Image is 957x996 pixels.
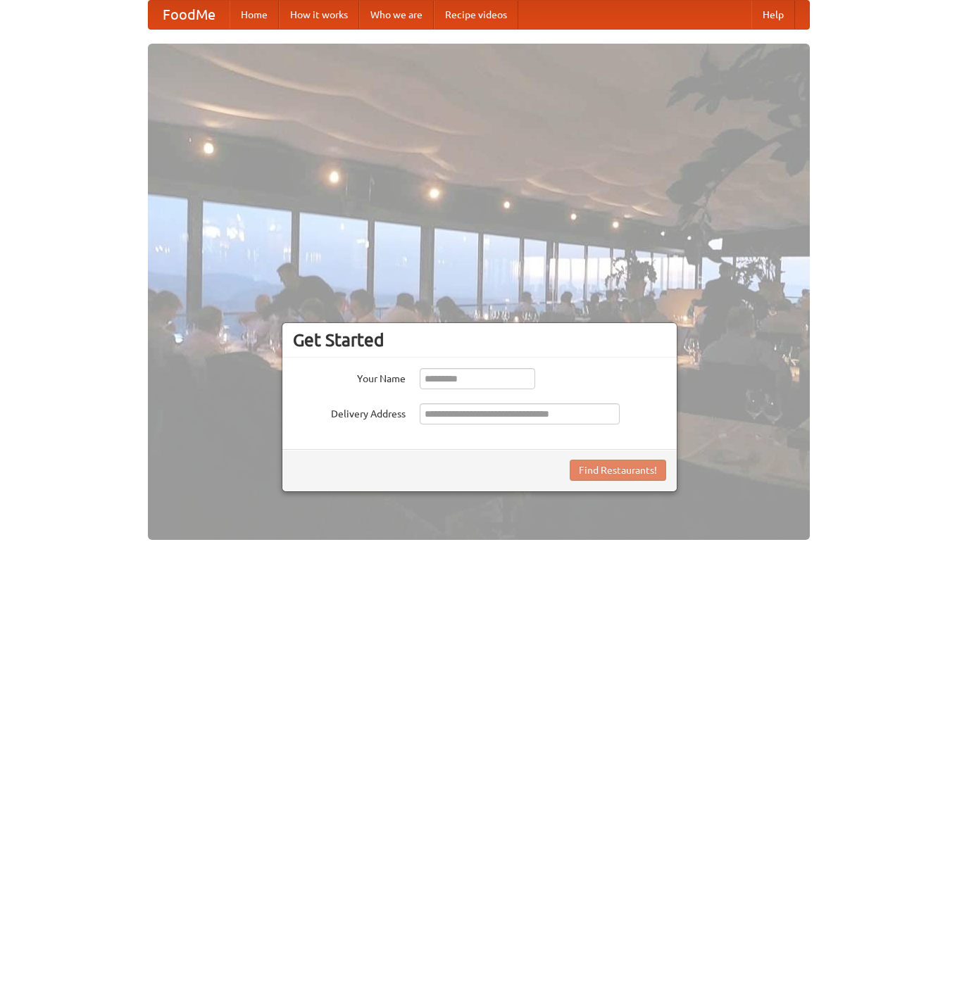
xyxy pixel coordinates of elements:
[293,368,406,386] label: Your Name
[293,403,406,421] label: Delivery Address
[230,1,279,29] a: Home
[751,1,795,29] a: Help
[434,1,518,29] a: Recipe videos
[293,329,666,351] h3: Get Started
[279,1,359,29] a: How it works
[149,1,230,29] a: FoodMe
[359,1,434,29] a: Who we are
[570,460,666,481] button: Find Restaurants!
